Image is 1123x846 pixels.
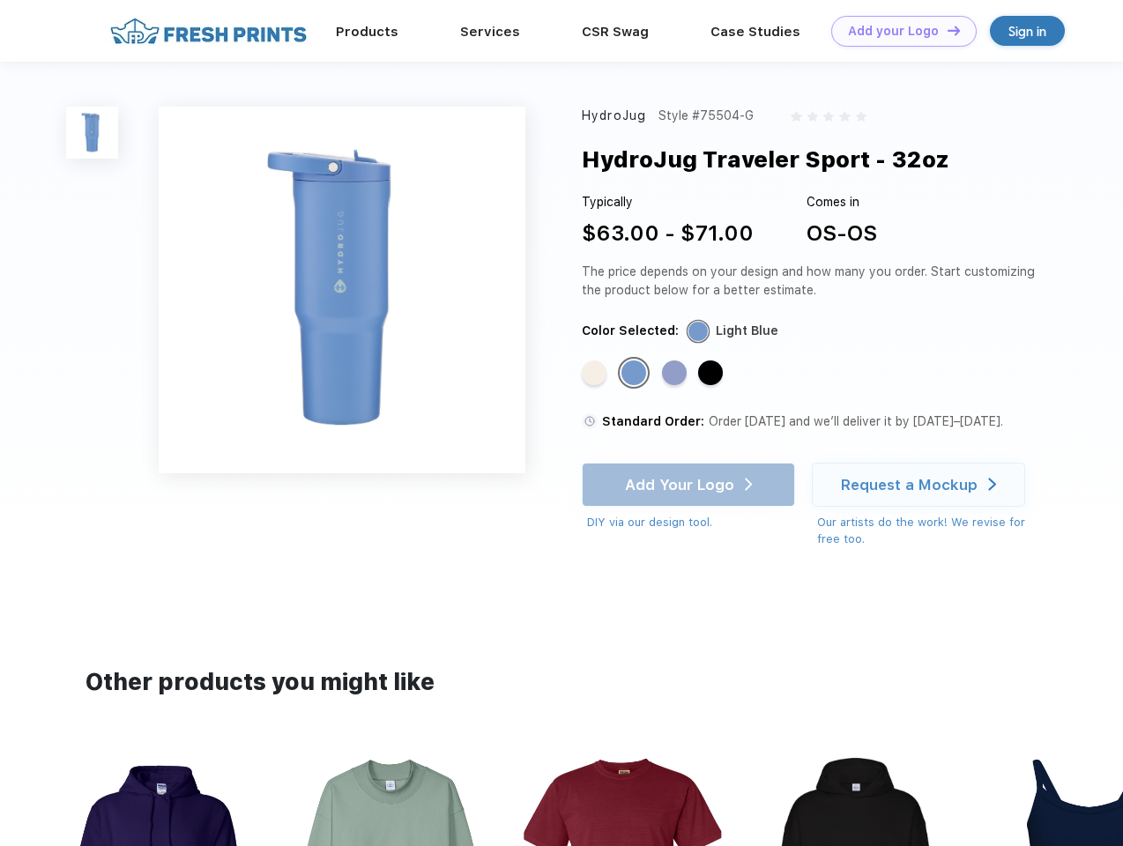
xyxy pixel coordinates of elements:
div: $63.00 - $71.00 [582,218,754,249]
div: Add your Logo [848,24,939,39]
div: DIY via our design tool. [587,514,795,531]
div: The price depends on your design and how many you order. Start customizing the product below for ... [582,263,1042,300]
div: Other products you might like [86,665,1037,700]
div: HydroJug [582,107,646,125]
img: func=resize&h=100 [66,107,118,159]
div: Cream [582,360,606,385]
img: gray_star.svg [791,111,801,122]
div: Request a Mockup [841,476,978,493]
img: gray_star.svg [807,111,818,122]
a: Sign in [990,16,1065,46]
img: gray_star.svg [856,111,866,122]
img: standard order [582,413,598,429]
div: Color Selected: [582,322,679,340]
div: Sign in [1008,21,1046,41]
img: gray_star.svg [823,111,834,122]
div: Light Blue [621,360,646,385]
div: Style #75504-G [658,107,754,125]
img: DT [948,26,960,35]
div: Our artists do the work! We revise for free too. [817,514,1042,548]
a: Products [336,24,398,40]
img: white arrow [988,478,996,491]
div: Black [698,360,723,385]
img: func=resize&h=640 [159,107,525,473]
div: Peri [662,360,687,385]
div: Comes in [807,193,877,211]
img: gray_star.svg [839,111,850,122]
span: Order [DATE] and we’ll deliver it by [DATE]–[DATE]. [709,414,1003,428]
div: Light Blue [716,322,778,340]
div: OS-OS [807,218,877,249]
div: Typically [582,193,754,211]
div: HydroJug Traveler Sport - 32oz [582,143,949,176]
span: Standard Order: [602,414,704,428]
img: fo%20logo%202.webp [105,16,312,47]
